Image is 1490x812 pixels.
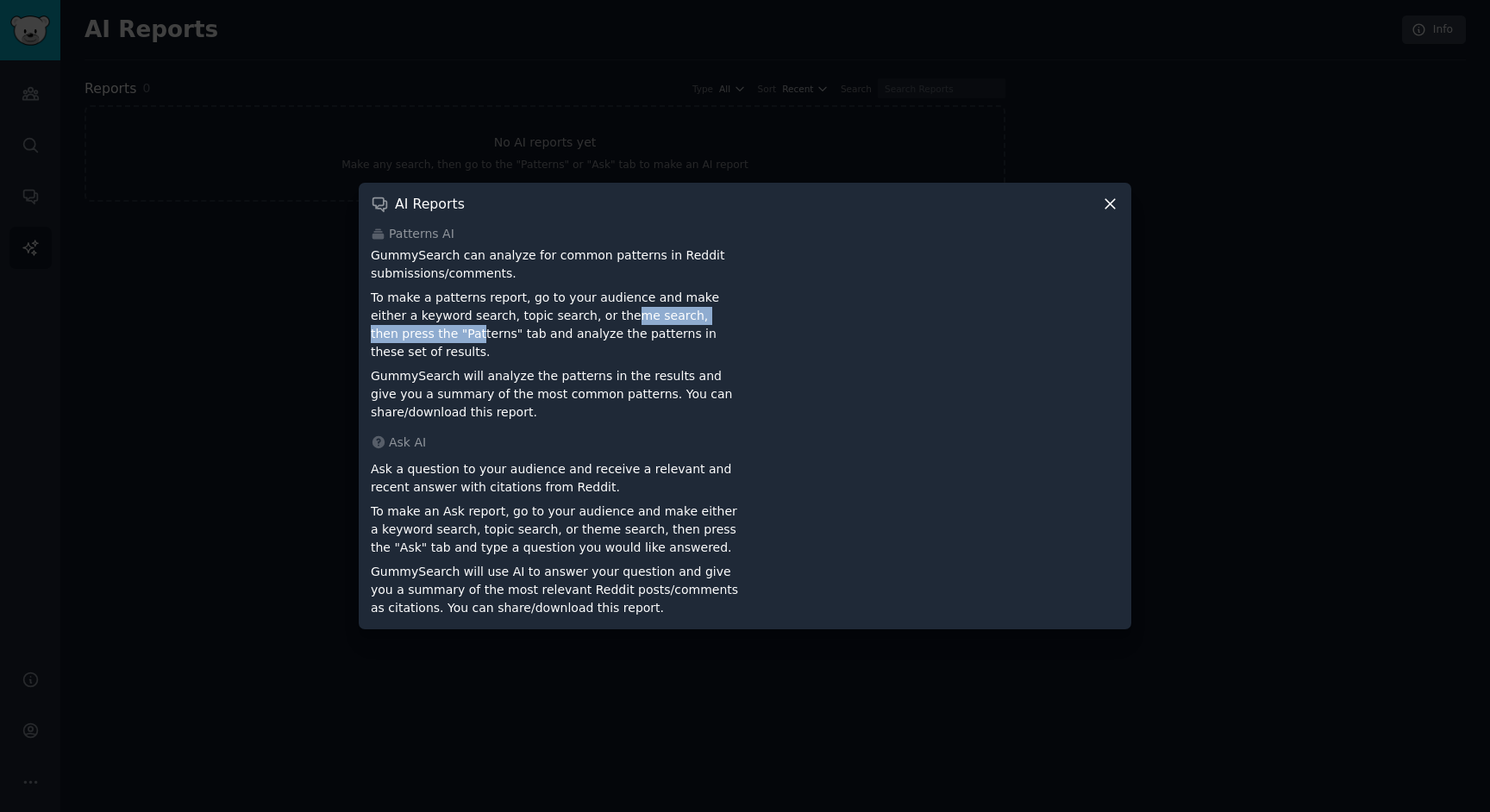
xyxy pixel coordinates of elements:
[371,367,739,422] p: GummySearch will analyze the patterns in the results and give you a summary of the most common pa...
[371,503,739,557] p: To make an Ask report, go to your audience and make either a keyword search, topic search, or the...
[371,289,739,361] p: To make a patterns report, go to your audience and make either a keyword search, topic search, or...
[395,195,465,213] h3: AI Reports
[371,247,739,283] p: GummySearch can analyze for common patterns in Reddit submissions/comments.
[371,563,739,617] p: GummySearch will use AI to answer your question and give you a summary of the most relevant Reddi...
[371,225,1119,243] div: Patterns AI
[751,247,1119,402] iframe: YouTube video player
[371,434,1119,452] div: Ask AI
[371,460,739,497] p: Ask a question to your audience and receive a relevant and recent answer with citations from Reddit.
